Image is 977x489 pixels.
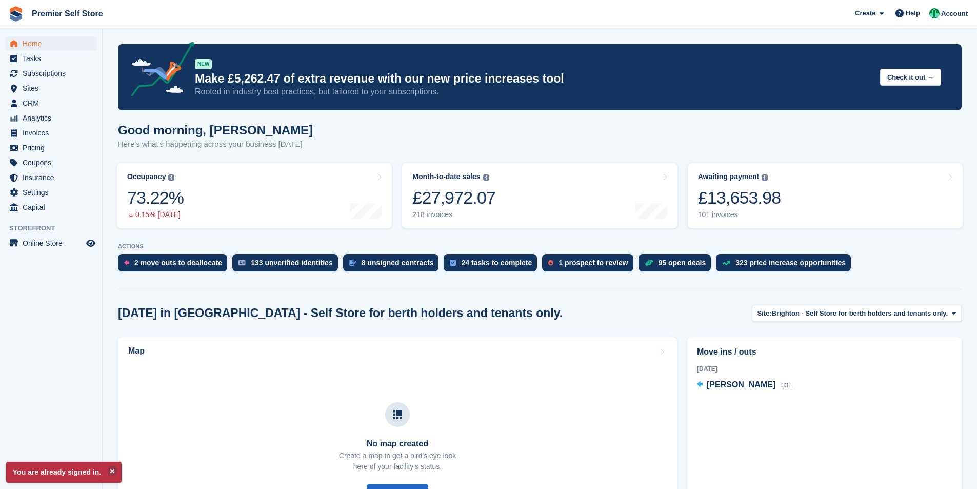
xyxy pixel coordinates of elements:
[5,170,97,185] a: menu
[23,81,84,95] span: Sites
[722,261,730,265] img: price_increase_opportunities-93ffe204e8149a01c8c9dc8f82e8f89637d9d84a8eef4429ea346261dce0b2c0.svg
[117,163,392,228] a: Occupancy 73.22% 0.15% [DATE]
[23,141,84,155] span: Pricing
[393,410,402,419] img: map-icn-33ee37083ee616e46c38cad1a60f524a97daa1e2b2c8c0bc3eb3415660979fc1.svg
[127,187,184,208] div: 73.22%
[698,172,760,181] div: Awaiting payment
[659,259,706,267] div: 95 open deals
[5,111,97,125] a: menu
[444,254,542,277] a: 24 tasks to complete
[412,210,495,219] div: 218 invoices
[118,139,313,150] p: Here's what's happening across your business [DATE]
[698,210,781,219] div: 101 invoices
[195,71,872,86] p: Make £5,262.47 of extra revenue with our new price increases tool
[762,174,768,181] img: icon-info-grey-7440780725fd019a000dd9b08b2336e03edf1995a4989e88bcd33f0948082b44.svg
[127,172,166,181] div: Occupancy
[5,96,97,110] a: menu
[127,210,184,219] div: 0.15% [DATE]
[5,141,97,155] a: menu
[5,155,97,170] a: menu
[362,259,434,267] div: 8 unsigned contracts
[412,172,480,181] div: Month-to-date sales
[5,81,97,95] a: menu
[697,364,952,374] div: [DATE]
[343,254,444,277] a: 8 unsigned contracts
[402,163,677,228] a: Month-to-date sales £27,972.07 218 invoices
[134,259,222,267] div: 2 move outs to deallocate
[23,170,84,185] span: Insurance
[195,86,872,97] p: Rooted in industry best practices, but tailored to your subscriptions.
[483,174,489,181] img: icon-info-grey-7440780725fd019a000dd9b08b2336e03edf1995a4989e88bcd33f0948082b44.svg
[118,123,313,137] h1: Good morning, [PERSON_NAME]
[168,174,174,181] img: icon-info-grey-7440780725fd019a000dd9b08b2336e03edf1995a4989e88bcd33f0948082b44.svg
[23,155,84,170] span: Coupons
[23,66,84,81] span: Subscriptions
[906,8,920,18] span: Help
[5,200,97,214] a: menu
[251,259,333,267] div: 133 unverified identities
[5,185,97,200] a: menu
[128,346,145,356] h2: Map
[339,439,456,448] h3: No map created
[232,254,343,277] a: 133 unverified identities
[735,259,846,267] div: 323 price increase opportunities
[23,96,84,110] span: CRM
[548,260,553,266] img: prospect-51fa495bee0391a8d652442698ab0144808aea92771e9ea1ae160a38d050c398.svg
[5,126,97,140] a: menu
[752,305,962,322] button: Site: Brighton - Self Store for berth holders and tenants only.
[757,308,772,319] span: Site:
[23,126,84,140] span: Invoices
[716,254,856,277] a: 323 price increase opportunities
[5,51,97,66] a: menu
[782,382,792,389] span: 33E
[118,243,962,250] p: ACTIONS
[339,451,456,472] p: Create a map to get a bird's eye look here of your facility's status.
[6,462,122,483] p: You are already signed in.
[23,185,84,200] span: Settings
[450,260,456,266] img: task-75834270c22a3079a89374b754ae025e5fb1db73e45f91037f5363f120a921f8.svg
[645,259,653,266] img: deal-1b604bf984904fb50ccaf53a9ad4b4a5d6e5aea283cecdc64d6e3604feb123c2.svg
[123,42,194,100] img: price-adjustments-announcement-icon-8257ccfd72463d97f412b2fc003d46551f7dbcb40ab6d574587a9cd5c0d94...
[23,36,84,51] span: Home
[542,254,638,277] a: 1 prospect to review
[23,51,84,66] span: Tasks
[124,260,129,266] img: move_outs_to_deallocate_icon-f764333ba52eb49d3ac5e1228854f67142a1ed5810a6f6cc68b1a99e826820c5.svg
[880,69,941,86] button: Check it out →
[349,260,356,266] img: contract_signature_icon-13c848040528278c33f63329250d36e43548de30e8caae1d1a13099fd9432cc5.svg
[118,306,563,320] h2: [DATE] in [GEOGRAPHIC_DATA] - Self Store for berth holders and tenants only.
[461,259,532,267] div: 24 tasks to complete
[697,346,952,358] h2: Move ins / outs
[772,308,948,319] span: Brighton - Self Store for berth holders and tenants only.
[941,9,968,19] span: Account
[688,163,963,228] a: Awaiting payment £13,653.98 101 invoices
[412,187,495,208] div: £27,972.07
[639,254,716,277] a: 95 open deals
[8,6,24,22] img: stora-icon-8386f47178a22dfd0bd8f6a31ec36ba5ce8667c1dd55bd0f319d3a0aa187defe.svg
[707,380,775,389] span: [PERSON_NAME]
[23,236,84,250] span: Online Store
[697,379,792,392] a: [PERSON_NAME] 33E
[23,200,84,214] span: Capital
[698,187,781,208] div: £13,653.98
[5,236,97,250] a: menu
[559,259,628,267] div: 1 prospect to review
[238,260,246,266] img: verify_identity-adf6edd0f0f0b5bbfe63781bf79b02c33cf7c696d77639b501bdc392416b5a36.svg
[195,59,212,69] div: NEW
[28,5,107,22] a: Premier Self Store
[118,254,232,277] a: 2 move outs to deallocate
[9,223,102,233] span: Storefront
[85,237,97,249] a: Preview store
[5,36,97,51] a: menu
[929,8,940,18] img: Peter Pring
[23,111,84,125] span: Analytics
[5,66,97,81] a: menu
[855,8,875,18] span: Create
